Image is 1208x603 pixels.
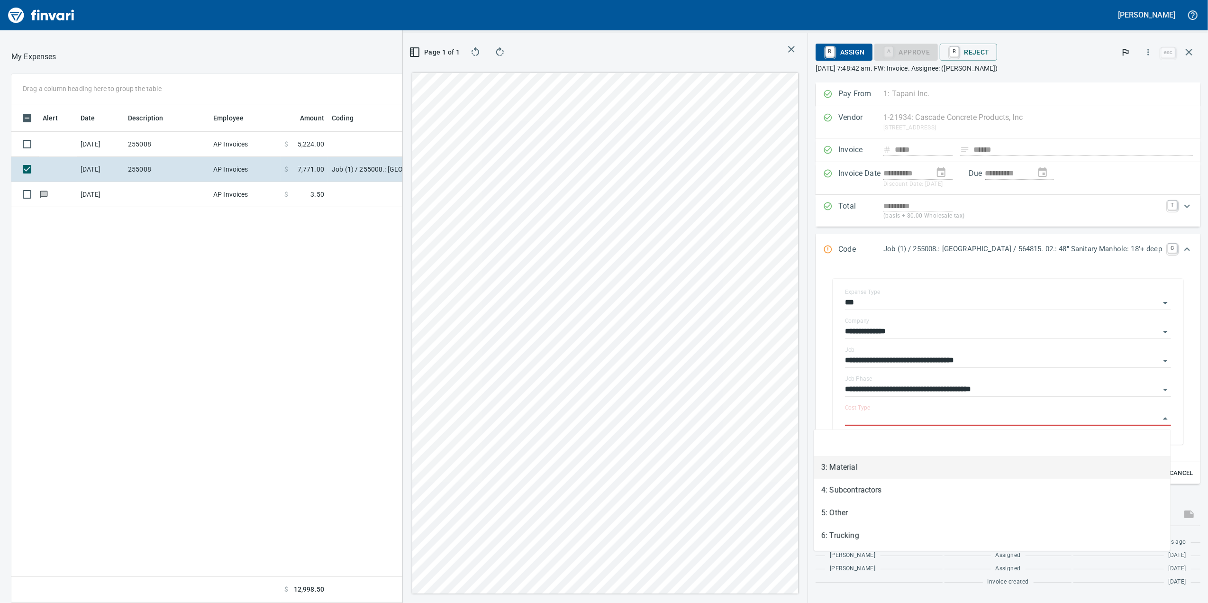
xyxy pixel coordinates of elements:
p: Job (1) / 255008.: [GEOGRAPHIC_DATA] / 564815. 02.: 48" Sanitary Manhole: 18'+ deep [883,244,1162,255]
div: Expand [816,265,1200,484]
button: Close [1159,412,1172,425]
a: T [1168,201,1177,210]
button: RAssign [816,44,872,61]
span: Amount [288,112,324,124]
span: 7,771.00 [298,164,324,174]
span: Alert [43,112,58,124]
li: 6: Trucking [814,524,1171,547]
button: [PERSON_NAME] [1116,8,1178,22]
label: Job Phase [845,376,872,382]
td: 255008 [124,132,209,157]
li: 3: Material [814,456,1171,479]
button: Open [1159,296,1172,310]
label: Cost Type [845,405,871,411]
a: esc [1161,47,1175,58]
td: AP Invoices [209,132,281,157]
button: Flag [1115,42,1136,63]
span: Reject [947,44,990,60]
span: Employee [213,112,256,124]
span: Assign [823,44,864,60]
nav: breadcrumb [11,51,56,63]
span: Date [81,112,95,124]
span: Employee [213,112,244,124]
p: (basis + $0.00 Wholesale tax) [883,211,1162,221]
td: AP Invoices [209,182,281,207]
td: 255008 [124,157,209,182]
span: [DATE] [1169,551,1186,560]
td: AP Invoices [209,157,281,182]
button: More [1138,42,1159,63]
span: Description [128,112,176,124]
span: Coding [332,112,366,124]
button: Open [1159,325,1172,338]
li: 4: Subcontractors [814,479,1171,502]
h5: [PERSON_NAME] [1118,10,1175,20]
a: R [826,46,835,57]
img: Finvari [6,4,77,27]
span: Date [81,112,108,124]
p: Total [838,201,883,221]
span: [DATE] [1169,564,1186,574]
span: [PERSON_NAME] [830,551,875,560]
span: [DATE] [1169,577,1186,587]
span: $ [284,164,288,174]
div: Cost Type required [874,47,938,55]
span: $ [284,190,288,199]
td: [DATE] [77,182,124,207]
td: [DATE] [77,157,124,182]
span: Close invoice [1159,41,1200,64]
span: Invoice created [988,577,1029,587]
p: Code [838,244,883,256]
label: Expense Type [845,289,880,295]
div: Expand [816,195,1200,227]
p: Drag a column heading here to group the table [23,84,162,93]
span: Description [128,112,163,124]
span: Cancel [1169,468,1194,479]
p: My Expenses [11,51,56,63]
div: Expand [816,234,1200,265]
span: 12,998.50 [294,585,324,594]
button: Open [1159,383,1172,396]
span: Page 1 of 1 [414,46,456,58]
span: 3.50 [310,190,324,199]
td: [DATE] [77,132,124,157]
span: $ [284,139,288,149]
span: $ [284,585,288,594]
span: Assigned [996,564,1021,574]
button: RReject [940,44,997,61]
label: Company [845,318,870,324]
span: Amount [300,112,324,124]
p: [DATE] 7:48:42 am. FW: Invoice. Assignee: ([PERSON_NAME]) [816,64,1200,73]
span: Coding [332,112,354,124]
li: 5: Other [814,502,1171,524]
a: C [1168,244,1177,253]
span: Assigned [996,551,1021,560]
button: Page 1 of 1 [410,44,460,61]
span: Has messages [39,191,49,197]
a: R [950,46,959,57]
td: Job (1) / 255008.: [GEOGRAPHIC_DATA] / 564815. 02.: 48" Sanitary Manhole: 18'+ deep [328,157,565,182]
button: Open [1159,354,1172,367]
label: Job [845,347,855,353]
button: Cancel [1166,466,1197,481]
span: 5,224.00 [298,139,324,149]
span: [PERSON_NAME] [830,564,875,574]
span: Alert [43,112,70,124]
